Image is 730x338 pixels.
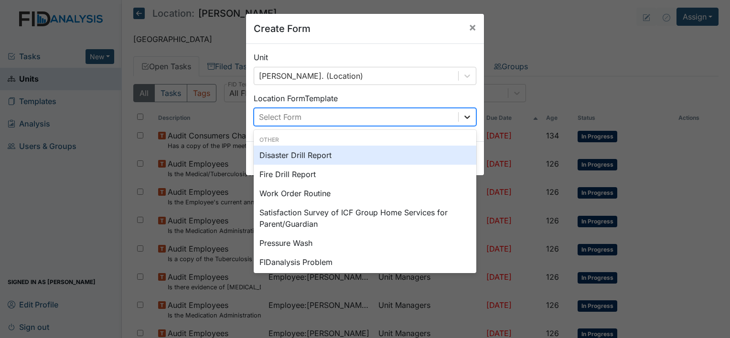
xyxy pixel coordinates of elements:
[254,233,476,253] div: Pressure Wash
[254,203,476,233] div: Satisfaction Survey of ICF Group Home Services for Parent/Guardian
[254,165,476,184] div: Fire Drill Report
[254,184,476,203] div: Work Order Routine
[254,253,476,272] div: FIDanalysis Problem
[254,93,338,104] label: Location Form Template
[254,52,268,63] label: Unit
[259,111,301,123] div: Select Form
[469,20,476,34] span: ×
[254,146,476,165] div: Disaster Drill Report
[254,21,311,36] h5: Create Form
[254,136,476,144] div: Other
[461,14,484,41] button: Close
[254,272,476,291] div: HVAC PM
[259,70,363,82] div: [PERSON_NAME]. (Location)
